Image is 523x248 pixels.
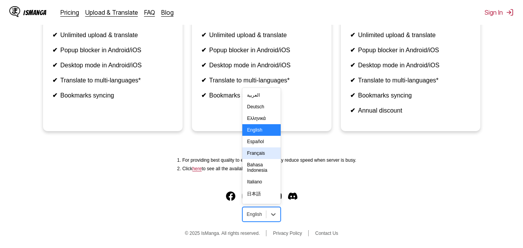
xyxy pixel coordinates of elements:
div: English [242,124,280,136]
img: IsManga Discord [288,192,297,201]
span: © 2025 IsManga. All rights reserved. [185,231,260,236]
a: Available languages [192,166,202,171]
div: Français [242,147,280,159]
div: Bahasa Indonesia [242,159,280,176]
b: ✔ [201,47,206,53]
b: ✔ [52,47,57,53]
a: IsManga LogoIsManga [9,6,60,19]
b: ✔ [52,92,57,99]
li: Popup blocker in Android/iOS [350,46,471,54]
b: ✔ [52,62,57,68]
li: Unlimited upload & translate [52,31,173,39]
a: Contact Us [315,231,338,236]
li: Popup blocker in Android/iOS [52,46,173,54]
li: Translate to multi-languages* [350,77,471,84]
div: العربية [242,89,280,101]
b: ✔ [201,77,206,84]
a: Facebook [226,192,235,201]
b: ✔ [350,62,355,68]
li: Bookmarks syncing [52,92,173,99]
b: ✔ [350,92,355,99]
li: Popup blocker in Android/iOS [201,46,322,54]
b: ✔ [350,107,355,114]
input: Select language [247,212,248,217]
img: IsManga Logo [9,6,20,17]
b: ✔ [350,32,355,38]
div: Español [242,136,280,147]
li: Desktop mode in Android/iOS [52,62,173,69]
li: Translate to multi-languages* [52,77,173,84]
li: Bookmarks syncing [350,92,471,99]
a: Blog [161,9,174,16]
b: ✔ [52,77,57,84]
button: Sign In [485,9,514,16]
img: Sign out [506,9,514,16]
a: Instagram [242,192,251,201]
b: ✔ [52,32,57,38]
div: 日本語 [242,188,280,200]
div: 한국어 [242,200,280,213]
a: Discord [288,192,297,201]
div: Deutsch [242,101,280,113]
b: ✔ [201,62,206,68]
div: Ελληνικά [242,113,280,124]
b: ✔ [350,77,355,84]
li: Click to see all the available languages [182,166,356,171]
li: Unlimited upload & translate [350,31,471,39]
li: Unlimited upload & translate [201,31,322,39]
a: Upload & Translate [85,9,138,16]
b: ✔ [201,92,206,99]
li: Translate to multi-languages* [201,77,322,84]
a: Pricing [60,9,79,16]
li: Desktop mode in Android/iOS [201,62,322,69]
li: Annual discount [350,107,471,114]
li: Bookmarks syncing [201,92,322,99]
img: IsManga Facebook [226,192,235,201]
div: Italiano [242,176,280,188]
b: ✔ [201,32,206,38]
img: IsManga Instagram [242,192,251,201]
b: ✔ [350,47,355,53]
div: IsManga [23,9,47,16]
a: FAQ [144,9,155,16]
li: For providing best quality to every users, we may reduce speed when server is busy. [182,157,356,163]
li: Desktop mode in Android/iOS [350,62,471,69]
a: Privacy Policy [273,231,302,236]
